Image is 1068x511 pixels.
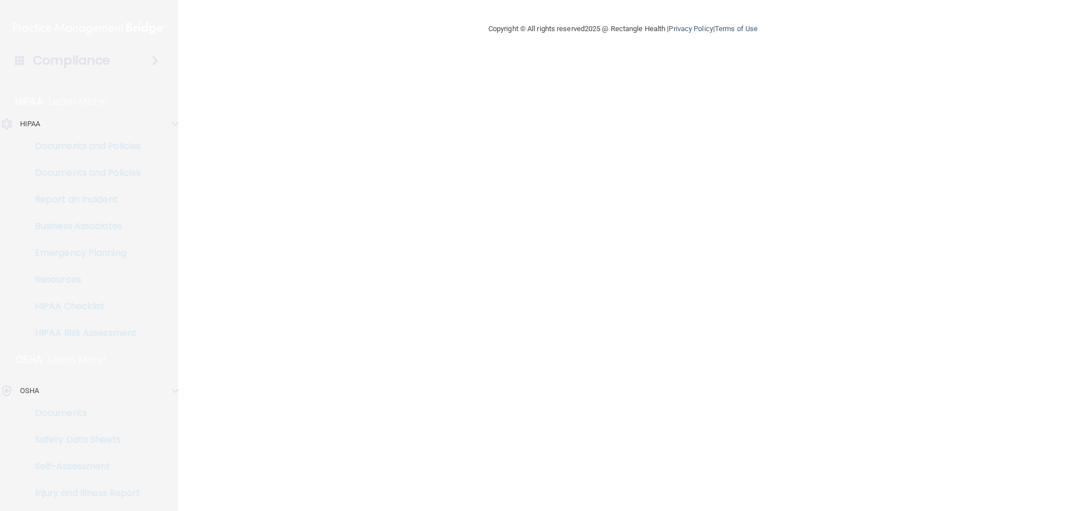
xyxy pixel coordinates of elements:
p: Documents and Policies [7,167,159,178]
p: Documents [7,408,159,419]
p: Injury and Illness Report [7,488,159,499]
p: HIPAA Risk Assessment [7,328,159,339]
p: Business Associates [7,221,159,232]
p: Documents and Policies [7,141,159,152]
p: HIPAA [20,117,41,131]
div: Copyright © All rights reserved 2025 @ Rectangle Health | | [420,11,826,47]
a: Privacy Policy [669,24,713,33]
p: Emergency Planning [7,247,159,259]
p: Learn More! [48,353,107,366]
h4: Compliance [33,53,110,68]
p: Report an Incident [7,194,159,205]
p: OSHA [15,353,43,366]
p: OSHA [20,384,39,398]
p: Self-Assessment [7,461,159,472]
p: Safety Data Sheets [7,434,159,445]
p: Resources [7,274,159,285]
a: Terms of Use [715,24,758,33]
p: Learn More! [49,95,108,108]
img: PMB logo [13,17,165,39]
p: HIPAA [15,95,43,108]
p: HIPAA Checklist [7,301,159,312]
